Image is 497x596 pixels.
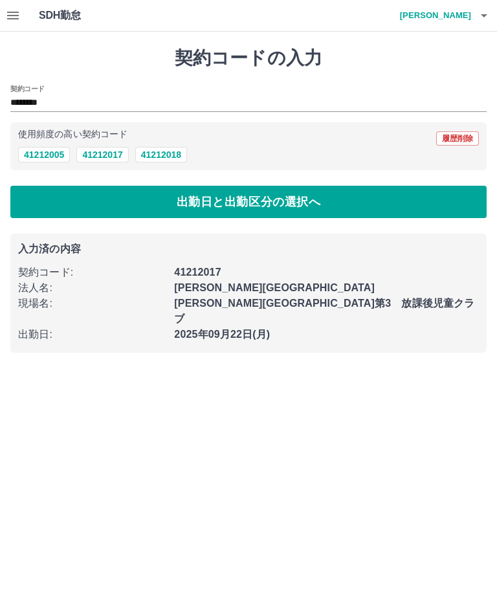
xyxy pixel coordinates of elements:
[18,130,127,139] p: 使用頻度の高い契約コード
[10,47,487,69] h1: 契約コードの入力
[18,265,166,280] p: 契約コード :
[18,147,70,162] button: 41212005
[18,244,479,254] p: 入力済の内容
[10,83,45,94] h2: 契約コード
[76,147,128,162] button: 41212017
[174,267,221,278] b: 41212017
[174,298,474,324] b: [PERSON_NAME][GEOGRAPHIC_DATA]第3 放課後児童クラブ
[10,186,487,218] button: 出勤日と出勤区分の選択へ
[18,280,166,296] p: 法人名 :
[174,329,270,340] b: 2025年09月22日(月)
[18,296,166,311] p: 現場名 :
[436,131,479,146] button: 履歴削除
[18,327,166,342] p: 出勤日 :
[135,147,187,162] button: 41212018
[174,282,375,293] b: [PERSON_NAME][GEOGRAPHIC_DATA]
